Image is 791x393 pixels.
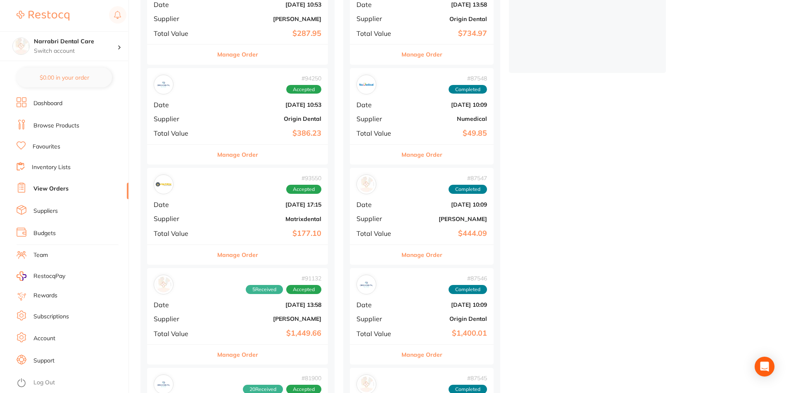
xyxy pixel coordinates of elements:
[33,99,62,108] a: Dashboard
[401,45,442,64] button: Manage Order
[217,45,258,64] button: Manage Order
[356,129,398,137] span: Total Value
[156,176,171,192] img: Matrixdental
[356,315,398,322] span: Supplier
[359,277,374,292] img: Origin Dental
[156,77,171,92] img: Origin Dental
[154,30,207,37] span: Total Value
[356,215,398,222] span: Supplier
[214,1,321,8] b: [DATE] 10:53
[404,29,487,38] b: $734.97
[154,101,207,108] span: Date
[156,377,171,392] img: Origin Dental
[356,230,398,237] span: Total Value
[154,115,207,122] span: Supplier
[449,285,487,294] span: Completed
[217,245,258,265] button: Manage Order
[17,11,69,21] img: Restocq Logo
[154,215,207,222] span: Supplier
[147,168,328,265] div: Matrixdental#93550AcceptedDate[DATE] 17:15SupplierMatrixdentalTotal Value$177.10Manage Order
[17,68,112,87] button: $0.00 in your order
[356,101,398,108] span: Date
[404,1,487,8] b: [DATE] 13:58
[33,272,65,280] span: RestocqPay
[356,330,398,337] span: Total Value
[17,271,65,281] a: RestocqPay
[214,229,321,238] b: $177.10
[217,345,258,365] button: Manage Order
[246,275,321,282] span: # 91132
[33,143,60,151] a: Favourites
[356,30,398,37] span: Total Value
[356,115,398,122] span: Supplier
[33,313,69,321] a: Subscriptions
[404,129,487,138] b: $49.85
[154,315,207,322] span: Supplier
[147,268,328,365] div: Henry Schein Halas#911325ReceivedAcceptedDate[DATE] 13:58Supplier[PERSON_NAME]Total Value$1,449.6...
[33,334,55,343] a: Account
[154,15,207,22] span: Supplier
[33,251,48,259] a: Team
[286,175,321,181] span: # 93550
[214,101,321,108] b: [DATE] 10:53
[214,201,321,208] b: [DATE] 17:15
[404,115,487,122] b: Numedical
[401,145,442,165] button: Manage Order
[34,38,117,46] h4: Narrabri Dental Care
[449,75,487,82] span: # 87548
[404,16,487,22] b: Origin Dental
[286,75,321,82] span: # 94250
[214,329,321,338] b: $1,449.66
[214,129,321,138] b: $386.23
[449,85,487,94] span: Completed
[33,229,56,238] a: Budgets
[32,163,71,172] a: Inventory Lists
[154,1,207,8] span: Date
[404,329,487,338] b: $1,400.01
[401,345,442,365] button: Manage Order
[33,185,69,193] a: View Orders
[404,315,487,322] b: Origin Dental
[33,122,79,130] a: Browse Products
[356,15,398,22] span: Supplier
[359,176,374,192] img: Adam Dental
[214,315,321,322] b: [PERSON_NAME]
[356,1,398,8] span: Date
[154,129,207,137] span: Total Value
[217,145,258,165] button: Manage Order
[404,301,487,308] b: [DATE] 10:09
[246,285,283,294] span: Received
[404,216,487,222] b: [PERSON_NAME]
[286,85,321,94] span: Accepted
[33,379,55,387] a: Log Out
[154,201,207,208] span: Date
[154,230,207,237] span: Total Value
[356,301,398,308] span: Date
[449,375,487,381] span: # 87545
[17,271,26,281] img: RestocqPay
[17,6,69,25] a: Restocq Logo
[34,47,117,55] p: Switch account
[404,201,487,208] b: [DATE] 10:09
[154,330,207,337] span: Total Value
[13,38,29,54] img: Narrabri Dental Care
[401,245,442,265] button: Manage Order
[214,29,321,38] b: $287.95
[359,77,374,92] img: Numedical
[33,292,57,300] a: Rewards
[33,357,55,365] a: Support
[214,115,321,122] b: Origin Dental
[359,377,374,392] img: Henry Schein Halas
[449,185,487,194] span: Completed
[243,375,321,381] span: # 81900
[33,207,58,215] a: Suppliers
[147,68,328,165] div: Origin Dental#94250AcceptedDate[DATE] 10:53SupplierOrigin DentalTotal Value$386.23Manage Order
[404,101,487,108] b: [DATE] 10:09
[286,285,321,294] span: Accepted
[356,201,398,208] span: Date
[449,275,487,282] span: # 87546
[214,301,321,308] b: [DATE] 13:58
[214,16,321,22] b: [PERSON_NAME]
[755,357,774,377] div: Open Intercom Messenger
[154,301,207,308] span: Date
